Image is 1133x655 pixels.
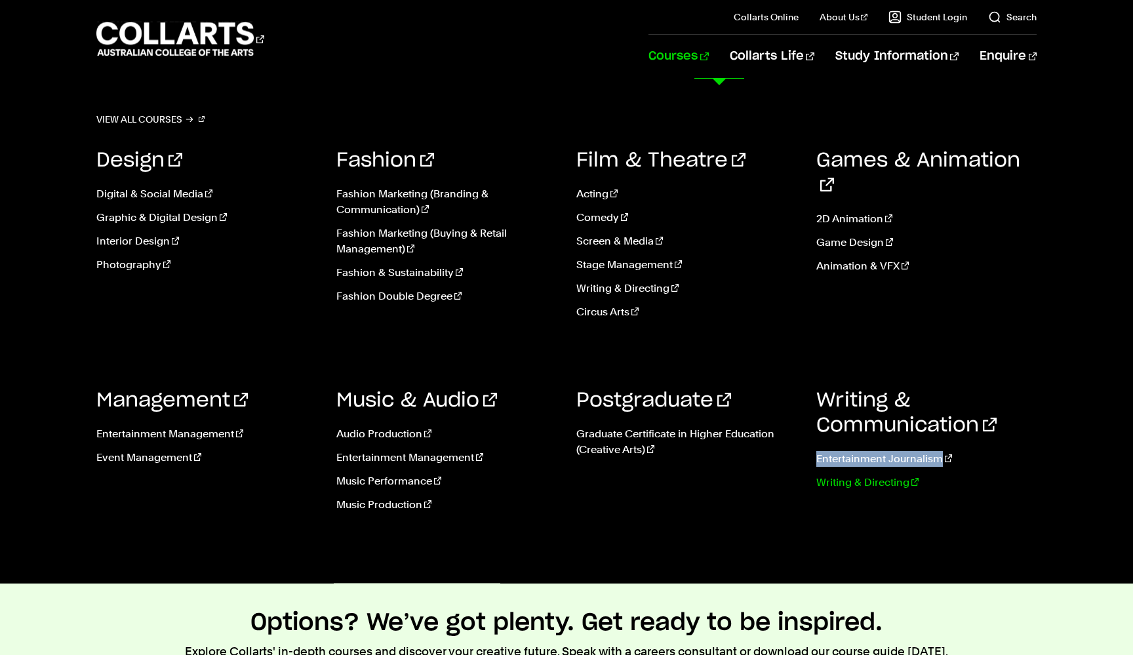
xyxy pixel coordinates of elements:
a: Music Production [336,497,557,513]
a: Student Login [888,10,967,24]
a: Interior Design [96,233,317,249]
a: Circus Arts [576,304,797,320]
a: Music Performance [336,473,557,489]
a: Screen & Media [576,233,797,249]
a: Collarts Life [730,35,814,78]
a: Games & Animation [816,151,1020,195]
a: Enquire [980,35,1037,78]
h2: Options? We’ve got plenty. Get ready to be inspired. [250,608,883,637]
a: Music & Audio [336,391,497,410]
a: Game Design [816,235,1037,250]
a: Photography [96,257,317,273]
a: Writing & Directing [576,281,797,296]
a: Fashion Marketing (Buying & Retail Management) [336,226,557,257]
a: Acting [576,186,797,202]
a: Search [988,10,1037,24]
a: Stage Management [576,257,797,273]
a: Study Information [835,35,959,78]
a: Fashion & Sustainability [336,265,557,281]
a: Fashion [336,151,434,170]
a: Event Management [96,450,317,466]
a: About Us [820,10,868,24]
a: Collarts Online [734,10,799,24]
a: Courses [648,35,708,78]
a: View all courses [96,110,205,129]
a: 2D Animation [816,211,1037,227]
a: Entertainment Journalism [816,451,1037,467]
a: Animation & VFX [816,258,1037,274]
a: Digital & Social Media [96,186,317,202]
a: Film & Theatre [576,151,745,170]
a: Postgraduate [576,391,731,410]
a: Audio Production [336,426,557,442]
a: Fashion Double Degree [336,288,557,304]
a: Graduate Certificate in Higher Education (Creative Arts) [576,426,797,458]
a: Fashion Marketing (Branding & Communication) [336,186,557,218]
a: Writing & Communication [816,391,997,435]
a: Entertainment Management [336,450,557,466]
a: Writing & Directing [816,475,1037,490]
a: Comedy [576,210,797,226]
div: Go to homepage [96,20,264,58]
a: Entertainment Management [96,426,317,442]
a: Design [96,151,182,170]
a: Graphic & Digital Design [96,210,317,226]
a: Management [96,391,248,410]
